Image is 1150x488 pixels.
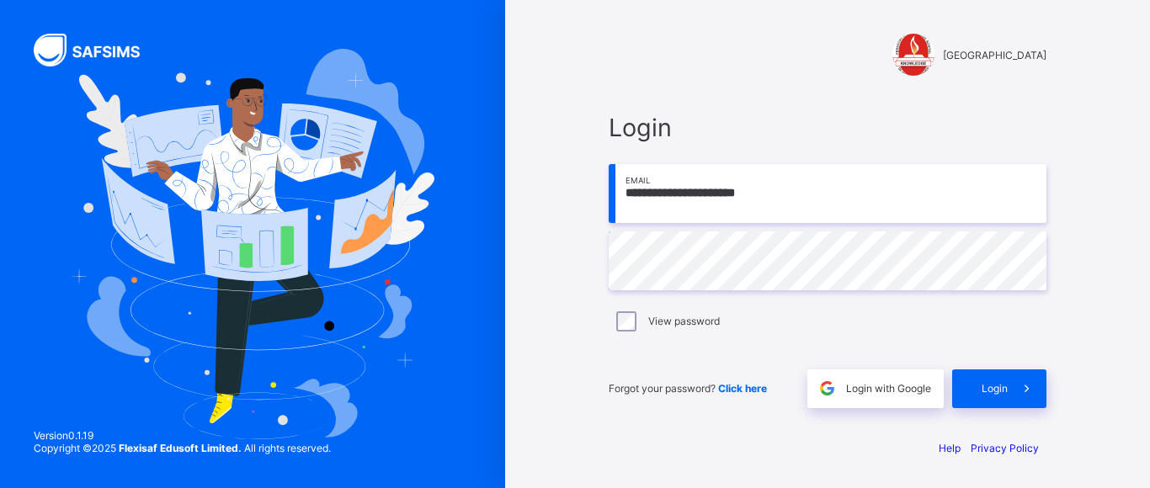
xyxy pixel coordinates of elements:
[648,315,720,327] label: View password
[846,382,931,395] span: Login with Google
[71,49,434,439] img: Hero Image
[817,379,837,398] img: google.396cfc9801f0270233282035f929180a.svg
[982,382,1008,395] span: Login
[943,49,1046,61] span: [GEOGRAPHIC_DATA]
[34,429,331,442] span: Version 0.1.19
[609,382,767,395] span: Forgot your password?
[34,34,160,66] img: SAFSIMS Logo
[609,113,1046,142] span: Login
[34,442,331,454] span: Copyright © 2025 All rights reserved.
[939,442,961,454] a: Help
[119,442,242,454] strong: Flexisaf Edusoft Limited.
[971,442,1039,454] a: Privacy Policy
[718,382,767,395] a: Click here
